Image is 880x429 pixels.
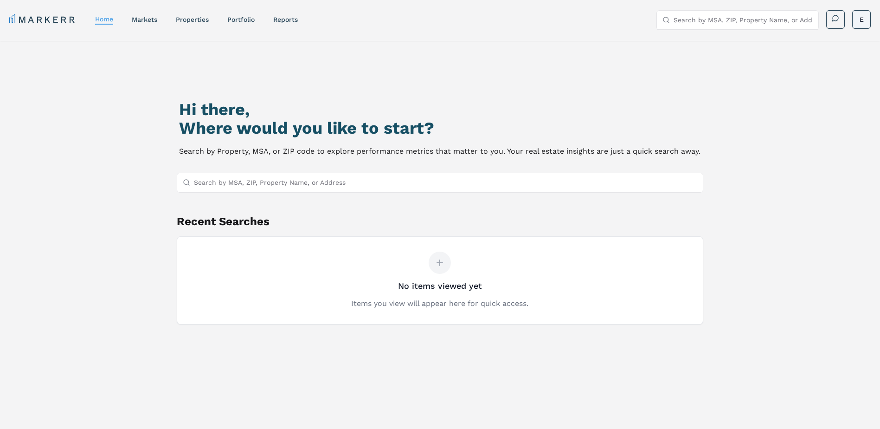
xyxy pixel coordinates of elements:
button: E [852,10,871,29]
input: Search by MSA, ZIP, Property Name, or Address [194,173,698,192]
a: markets [132,16,157,23]
a: MARKERR [9,13,77,26]
h3: No items viewed yet [398,279,482,292]
input: Search by MSA, ZIP, Property Name, or Address [674,11,813,29]
h1: Hi there, [179,100,700,119]
a: Portfolio [227,16,255,23]
a: home [95,15,113,23]
p: Items you view will appear here for quick access. [351,298,528,309]
h2: Where would you like to start? [179,119,700,137]
span: E [860,15,864,24]
a: properties [176,16,209,23]
h2: Recent Searches [177,214,704,229]
a: reports [273,16,298,23]
p: Search by Property, MSA, or ZIP code to explore performance metrics that matter to you. Your real... [179,145,700,158]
